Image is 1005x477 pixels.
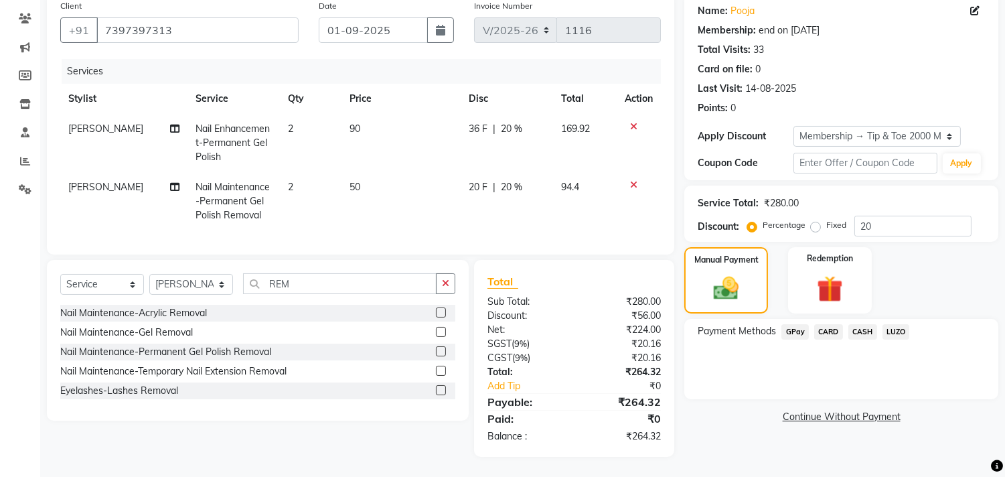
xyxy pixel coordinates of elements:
span: 94.4 [561,181,579,193]
th: Price [341,84,461,114]
span: 2 [288,181,293,193]
th: Qty [280,84,341,114]
th: Total [553,84,617,114]
input: Search or Scan [243,273,437,294]
div: 0 [730,101,736,115]
span: CARD [814,324,843,340]
div: Last Visit: [698,82,743,96]
div: ₹0 [591,379,672,393]
div: 14-08-2025 [745,82,796,96]
div: Net: [477,323,574,337]
span: Nail Enhancement-Permanent Gel Polish [196,123,270,163]
div: ₹20.16 [574,351,672,365]
div: ₹264.32 [574,429,672,444]
a: Pooja [730,4,755,18]
div: ₹264.32 [574,394,672,410]
div: Coupon Code [698,156,793,170]
div: Nail Maintenance-Temporary Nail Extension Removal [60,364,287,379]
span: CASH [848,324,877,340]
span: 9% [515,352,528,363]
div: ( ) [477,351,574,365]
button: Apply [943,153,981,174]
span: | [493,180,495,194]
span: 36 F [469,122,487,136]
label: Percentage [763,219,805,231]
span: GPay [781,324,809,340]
span: 20 % [501,180,522,194]
div: ₹280.00 [574,295,672,309]
span: SGST [487,338,512,350]
div: Payable: [477,394,574,410]
label: Fixed [826,219,846,231]
div: 0 [755,62,761,76]
span: 20 F [469,180,487,194]
div: Eyelashes-Lashes Removal [60,384,178,398]
div: Apply Discount [698,129,793,143]
a: Add Tip [477,379,591,393]
span: 9% [514,338,527,349]
div: Membership: [698,23,756,38]
span: Nail Maintenance-Permanent Gel Polish Removal [196,181,270,221]
img: _cash.svg [706,274,746,303]
input: Search by Name/Mobile/Email/Code [96,17,299,43]
th: Disc [461,84,554,114]
div: ₹20.16 [574,337,672,351]
span: | [493,122,495,136]
button: +91 [60,17,98,43]
div: ₹56.00 [574,309,672,323]
label: Manual Payment [694,254,759,266]
div: ₹224.00 [574,323,672,337]
div: end on [DATE] [759,23,820,38]
img: _gift.svg [809,273,851,305]
div: Discount: [698,220,739,234]
div: Service Total: [698,196,759,210]
th: Action [617,84,661,114]
div: Name: [698,4,728,18]
div: Paid: [477,411,574,427]
th: Stylist [60,84,187,114]
span: [PERSON_NAME] [68,123,143,135]
input: Enter Offer / Coupon Code [793,153,937,174]
div: Nail Maintenance-Gel Removal [60,326,193,340]
span: LUZO [882,324,910,340]
div: 33 [753,43,764,57]
div: Total: [477,365,574,379]
div: ₹0 [574,411,672,427]
div: Card on file: [698,62,753,76]
span: 20 % [501,122,522,136]
div: Nail Maintenance-Acrylic Removal [60,306,207,320]
span: Payment Methods [698,324,776,338]
div: Points: [698,101,728,115]
div: Sub Total: [477,295,574,309]
span: 2 [288,123,293,135]
span: 50 [350,181,360,193]
div: ₹280.00 [764,196,799,210]
div: Services [62,59,671,84]
div: Nail Maintenance-Permanent Gel Polish Removal [60,345,271,359]
span: CGST [487,352,512,364]
span: [PERSON_NAME] [68,181,143,193]
div: ( ) [477,337,574,351]
div: Discount: [477,309,574,323]
span: 169.92 [561,123,590,135]
span: Total [487,275,518,289]
div: ₹264.32 [574,365,672,379]
div: Total Visits: [698,43,751,57]
label: Redemption [807,253,853,265]
a: Continue Without Payment [687,410,996,424]
div: Balance : [477,429,574,444]
span: 90 [350,123,360,135]
th: Service [187,84,280,114]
